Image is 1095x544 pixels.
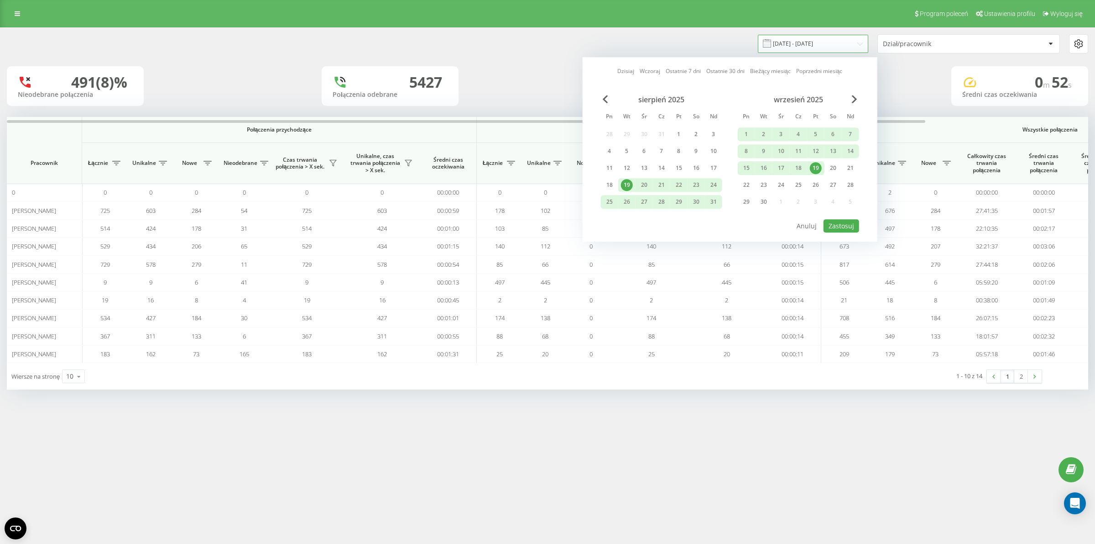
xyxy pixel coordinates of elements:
[12,206,56,215] span: [PERSON_NAME]
[708,162,720,174] div: 17
[790,161,807,175] div: czw 18 wrz 2025
[498,188,501,196] span: 0
[827,145,839,157] div: 13
[885,224,895,232] span: 497
[958,201,1015,219] td: 27:41:35
[708,179,720,191] div: 24
[1001,370,1014,383] a: 1
[807,178,824,192] div: pt 26 wrz 2025
[589,242,593,250] span: 0
[883,40,992,48] div: Dział/pracownik
[481,159,504,167] span: Łącznie
[87,159,109,167] span: Łącznie
[146,206,156,215] span: 603
[758,179,770,191] div: 23
[755,144,772,158] div: wt 9 wrz 2025
[885,260,895,269] span: 614
[12,188,15,196] span: 0
[931,224,940,232] span: 178
[772,144,790,158] div: śr 10 wrz 2025
[839,278,849,286] span: 506
[758,196,770,208] div: 30
[1015,255,1072,273] td: 00:02:06
[810,179,822,191] div: 26
[839,242,849,250] span: 673
[192,206,201,215] span: 284
[708,196,720,208] div: 31
[673,145,685,157] div: 8
[498,296,501,304] span: 2
[638,162,650,174] div: 13
[842,144,859,158] div: ndz 14 wrz 2025
[810,145,822,157] div: 12
[305,278,308,286] span: 9
[885,206,895,215] span: 676
[790,144,807,158] div: czw 11 wrz 2025
[601,95,722,104] div: sierpień 2025
[722,242,731,250] span: 112
[496,260,503,269] span: 85
[764,255,821,273] td: 00:00:15
[302,224,312,232] span: 514
[653,178,670,192] div: czw 21 sie 2025
[224,159,257,167] span: Nieodebrane
[792,111,805,124] abbr: czwartek
[618,144,636,158] div: wt 5 sie 2025
[738,161,755,175] div: pon 15 wrz 2025
[673,179,685,191] div: 22
[688,161,705,175] div: sob 16 sie 2025
[1035,72,1052,92] span: 0
[495,224,505,232] span: 103
[755,178,772,192] div: wt 23 wrz 2025
[102,296,108,304] span: 19
[650,296,653,304] span: 2
[792,219,822,232] button: Anuluj
[15,159,74,167] span: Pracownik
[775,128,787,140] div: 3
[656,162,667,174] div: 14
[146,260,156,269] span: 578
[195,278,198,286] span: 6
[620,111,634,124] abbr: wtorek
[824,161,842,175] div: sob 20 wrz 2025
[653,161,670,175] div: czw 14 sie 2025
[755,161,772,175] div: wt 16 wrz 2025
[601,144,618,158] div: pon 4 sie 2025
[647,278,656,286] span: 497
[738,127,755,141] div: pon 1 wrz 2025
[672,111,686,124] abbr: piątek
[146,224,156,232] span: 424
[302,206,312,215] span: 725
[852,95,857,103] span: Next Month
[793,145,804,157] div: 11
[772,127,790,141] div: śr 3 wrz 2025
[772,161,790,175] div: śr 17 wrz 2025
[420,220,477,238] td: 00:01:00
[755,195,772,209] div: wt 30 wrz 2025
[673,162,685,174] div: 15
[1015,274,1072,291] td: 00:01:09
[541,206,550,215] span: 102
[1015,291,1072,309] td: 00:01:49
[845,128,856,140] div: 7
[775,145,787,157] div: 10
[1052,72,1072,92] span: 52
[541,278,550,286] span: 445
[603,111,616,124] abbr: poniedziałek
[1015,201,1072,219] td: 00:01:57
[573,159,595,167] span: Nowe
[690,145,702,157] div: 9
[824,127,842,141] div: sob 6 wrz 2025
[841,296,847,304] span: 21
[636,195,653,209] div: śr 27 sie 2025
[809,111,823,124] abbr: piątek
[637,111,651,124] abbr: środa
[824,144,842,158] div: sob 13 wrz 2025
[420,255,477,273] td: 00:00:54
[192,242,201,250] span: 206
[673,128,685,140] div: 1
[689,111,703,124] abbr: sobota
[793,128,804,140] div: 4
[688,144,705,158] div: sob 9 sie 2025
[589,278,593,286] span: 0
